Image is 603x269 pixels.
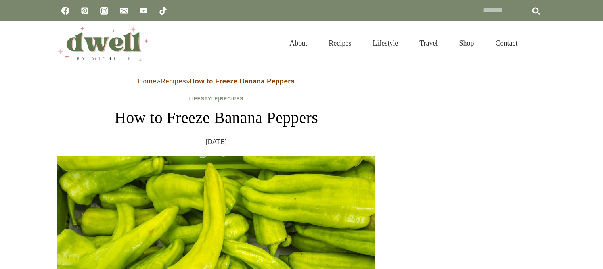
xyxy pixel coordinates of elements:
[96,3,112,19] a: Instagram
[138,77,295,85] span: » »
[279,29,318,57] a: About
[57,3,73,19] a: Facebook
[532,37,546,50] button: View Search Form
[161,77,186,85] a: Recipes
[362,29,409,57] a: Lifestyle
[485,29,528,57] a: Contact
[318,29,362,57] a: Recipes
[279,29,528,57] nav: Primary Navigation
[57,106,375,130] h1: How to Freeze Banana Peppers
[220,96,244,102] a: Recipes
[155,3,171,19] a: TikTok
[448,29,484,57] a: Shop
[190,77,295,85] strong: How to Freeze Banana Peppers
[57,25,149,61] img: DWELL by michelle
[77,3,93,19] a: Pinterest
[116,3,132,19] a: Email
[136,3,151,19] a: YouTube
[409,29,448,57] a: Travel
[138,77,157,85] a: Home
[189,96,218,102] a: Lifestyle
[189,96,244,102] span: |
[206,136,227,148] time: [DATE]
